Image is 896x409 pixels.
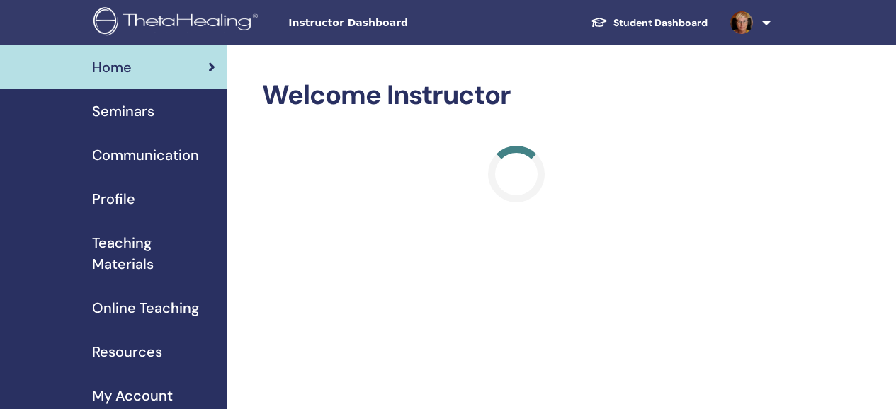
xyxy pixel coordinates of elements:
[92,232,215,275] span: Teaching Materials
[262,79,771,112] h2: Welcome Instructor
[92,297,199,318] span: Online Teaching
[92,341,162,362] span: Resources
[92,100,154,122] span: Seminars
[92,57,132,78] span: Home
[93,7,263,39] img: logo.png
[591,16,608,28] img: graduation-cap-white.svg
[92,144,199,166] span: Communication
[579,10,719,36] a: Student Dashboard
[288,16,501,30] span: Instructor Dashboard
[92,385,173,406] span: My Account
[92,188,135,209] span: Profile
[730,11,753,34] img: default.jpg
